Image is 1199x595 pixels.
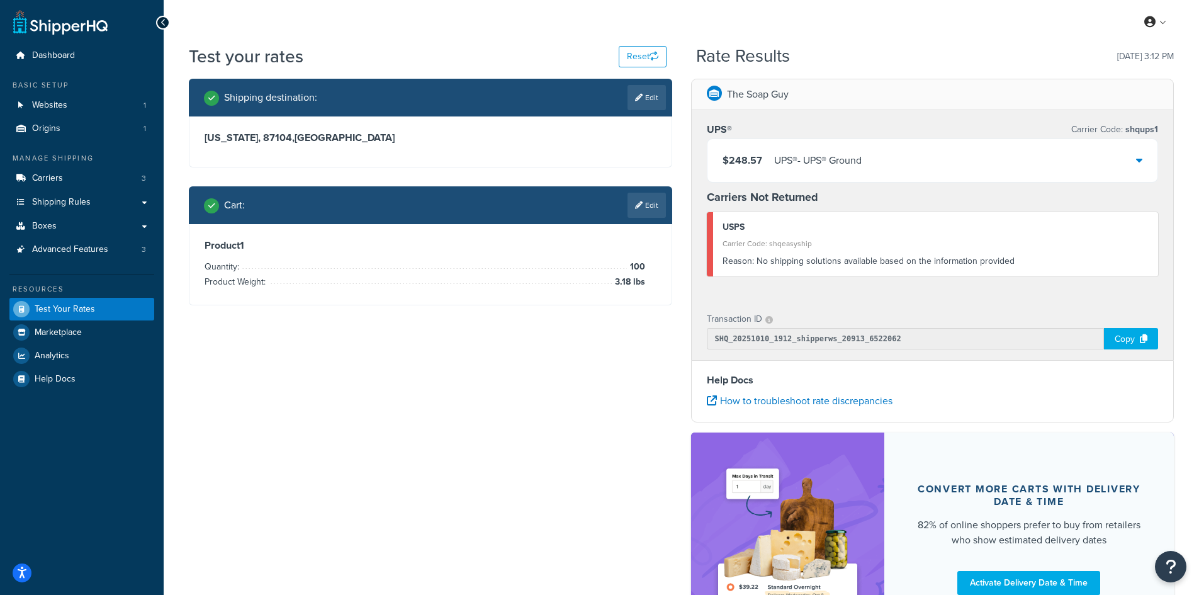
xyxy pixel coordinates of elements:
p: The Soap Guy [727,86,789,103]
h3: Product 1 [205,239,656,252]
h4: Help Docs [707,373,1159,388]
a: Origins1 [9,117,154,140]
span: shqups1 [1123,123,1158,136]
span: 3 [142,244,146,255]
a: Carriers3 [9,167,154,190]
li: Origins [9,117,154,140]
h2: Shipping destination : [224,92,317,103]
div: Carrier Code: shqeasyship [723,235,1149,252]
div: Resources [9,284,154,295]
span: Shipping Rules [32,197,91,208]
span: Test Your Rates [35,304,95,315]
span: Analytics [35,351,69,361]
p: [DATE] 3:12 PM [1117,48,1174,65]
h3: UPS® [707,123,732,136]
span: 100 [627,259,645,275]
div: Basic Setup [9,80,154,91]
div: Convert more carts with delivery date & time [915,483,1144,508]
div: Manage Shipping [9,153,154,164]
a: Activate Delivery Date & Time [957,571,1100,595]
a: Edit [628,85,666,110]
span: Product Weight: [205,275,269,288]
span: 3 [142,173,146,184]
a: Marketplace [9,321,154,344]
a: Boxes [9,215,154,238]
li: Websites [9,94,154,117]
a: Analytics [9,344,154,367]
span: Help Docs [35,374,76,385]
span: Websites [32,100,67,111]
a: How to troubleshoot rate discrepancies [707,394,892,408]
a: Test Your Rates [9,298,154,320]
span: Origins [32,123,60,134]
span: Carriers [32,173,63,184]
button: Reset [619,46,667,67]
span: 3.18 lbs [612,275,645,290]
li: Advanced Features [9,238,154,261]
div: 82% of online shoppers prefer to buy from retailers who show estimated delivery dates [915,518,1144,548]
p: Transaction ID [707,310,762,328]
strong: Carriers Not Returned [707,189,818,205]
a: Dashboard [9,44,154,67]
span: Dashboard [32,50,75,61]
span: Quantity: [205,260,242,273]
h3: [US_STATE], 87104 , [GEOGRAPHIC_DATA] [205,132,656,144]
p: Carrier Code: [1071,121,1158,139]
span: 1 [144,123,146,134]
div: Copy [1104,328,1158,349]
h2: Cart : [224,200,245,211]
div: USPS [723,218,1149,236]
div: No shipping solutions available based on the information provided [723,252,1149,270]
a: Edit [628,193,666,218]
div: UPS® - UPS® Ground [774,152,862,169]
a: Advanced Features3 [9,238,154,261]
a: Help Docs [9,368,154,390]
span: Boxes [32,221,57,232]
a: Websites1 [9,94,154,117]
span: Marketplace [35,327,82,338]
span: 1 [144,100,146,111]
button: Open Resource Center [1155,551,1186,582]
li: Carriers [9,167,154,190]
h2: Rate Results [696,47,790,66]
span: $248.57 [723,153,762,167]
span: Advanced Features [32,244,108,255]
a: Shipping Rules [9,191,154,214]
h1: Test your rates [189,44,303,69]
span: Reason: [723,254,754,268]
